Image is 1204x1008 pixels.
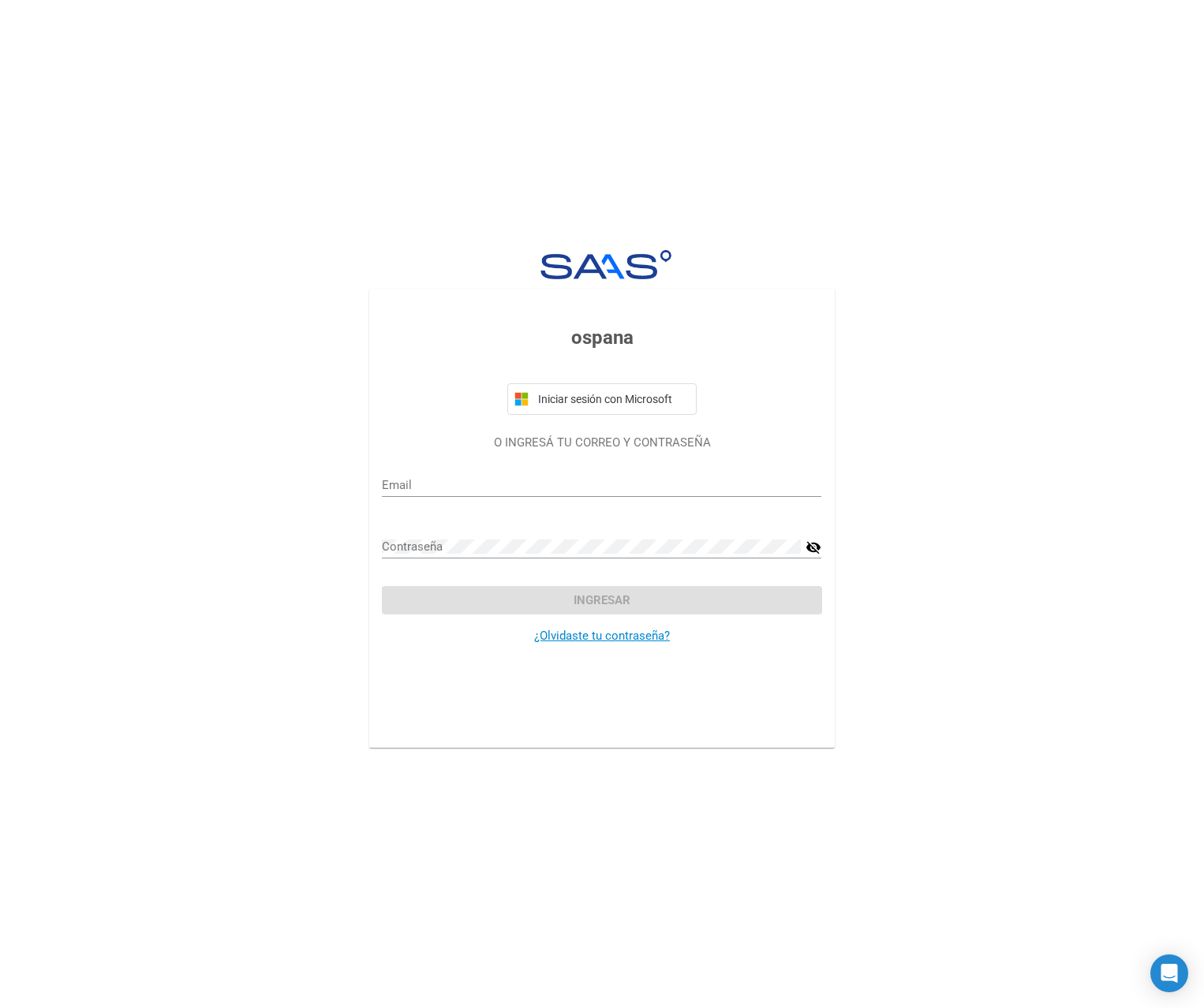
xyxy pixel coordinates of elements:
[382,434,821,452] p: O INGRESÁ TU CORREO Y CONTRASEÑA
[535,393,690,405] span: Iniciar sesión con Microsoft
[507,383,697,415] button: Iniciar sesión con Microsoft
[1150,954,1188,992] div: Open Intercom Messenger
[382,323,821,352] h3: ospana
[534,629,670,643] a: ¿Olvidaste tu contraseña?
[574,593,630,607] span: Ingresar
[806,538,821,557] mat-icon: visibility_off
[382,586,821,614] button: Ingresar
